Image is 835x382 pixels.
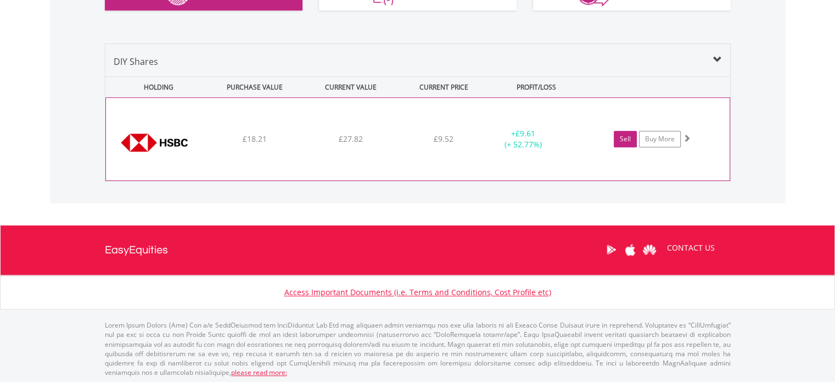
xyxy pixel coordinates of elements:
a: Apple [621,232,640,267]
span: £9.52 [434,134,453,144]
a: Google Play [602,232,621,267]
div: CURRENT VALUE [304,77,398,97]
span: £27.82 [339,134,363,144]
div: PURCHASE VALUE [208,77,302,97]
span: £9.61 [515,128,535,139]
div: PROFIT/LOSS [490,77,584,97]
div: + (+ 52.77%) [481,128,564,150]
p: Lorem Ipsum Dolors (Ame) Con a/e SeddOeiusmod tem InciDiduntut Lab Etd mag aliquaen admin veniamq... [105,320,731,377]
img: EQU.GBP.HSBA.png [111,112,206,178]
a: CONTACT US [659,232,722,263]
div: CURRENT PRICE [400,77,487,97]
a: please read more: [231,368,287,377]
a: Access Important Documents (i.e. Terms and Conditions, Cost Profile etc) [284,287,551,297]
a: Buy More [639,131,681,147]
a: EasyEquities [105,225,168,275]
div: HOLDING [106,77,206,97]
a: Huawei [640,232,659,267]
span: £18.21 [243,134,267,144]
a: Sell [614,131,637,147]
span: DIY Shares [114,56,158,68]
